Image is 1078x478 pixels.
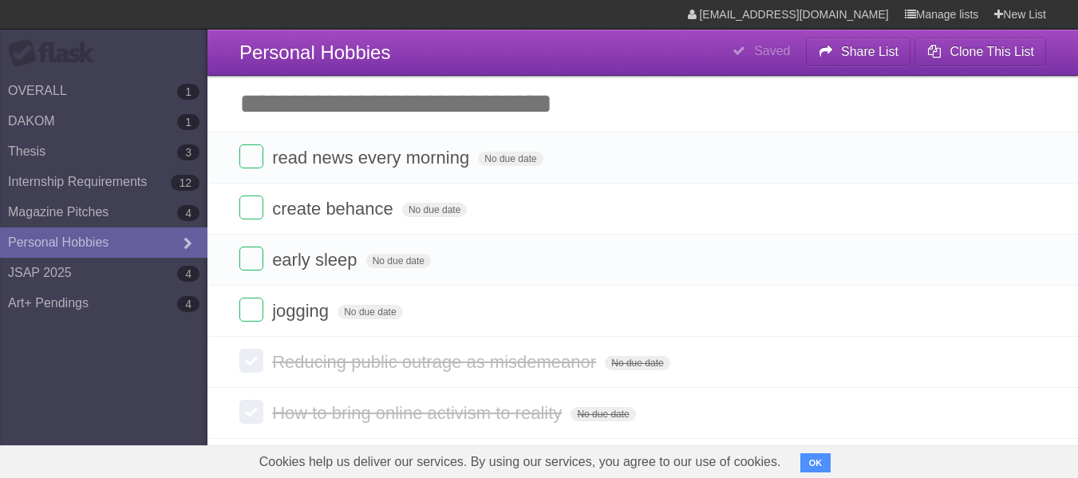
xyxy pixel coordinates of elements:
[239,196,263,219] label: Done
[366,254,431,268] span: No due date
[806,38,911,66] button: Share List
[272,403,566,423] span: How to bring online activism to reality
[239,144,263,168] label: Done
[914,38,1046,66] button: Clone This List
[177,84,199,100] b: 1
[338,305,402,319] span: No due date
[841,45,898,58] b: Share List
[800,453,831,472] button: OK
[177,266,199,282] b: 4
[239,400,263,424] label: Done
[605,356,669,370] span: No due date
[272,250,361,270] span: early sleep
[272,301,333,321] span: jogging
[272,199,397,219] span: create behance
[402,203,467,217] span: No due date
[177,296,199,312] b: 4
[272,148,473,168] span: read news every morning
[754,44,790,57] b: Saved
[950,45,1034,58] b: Clone This List
[8,39,104,68] div: Flask
[239,349,263,373] label: Done
[243,446,797,478] span: Cookies help us deliver our services. By using our services, you agree to our use of cookies.
[171,175,199,191] b: 12
[239,298,263,322] label: Done
[571,407,635,421] span: No due date
[239,41,390,63] span: Personal Hobbies
[478,152,543,166] span: No due date
[272,352,600,372] span: Reducing public outrage as misdemeanor
[177,144,199,160] b: 3
[177,114,199,130] b: 1
[177,205,199,221] b: 4
[239,247,263,271] label: Done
